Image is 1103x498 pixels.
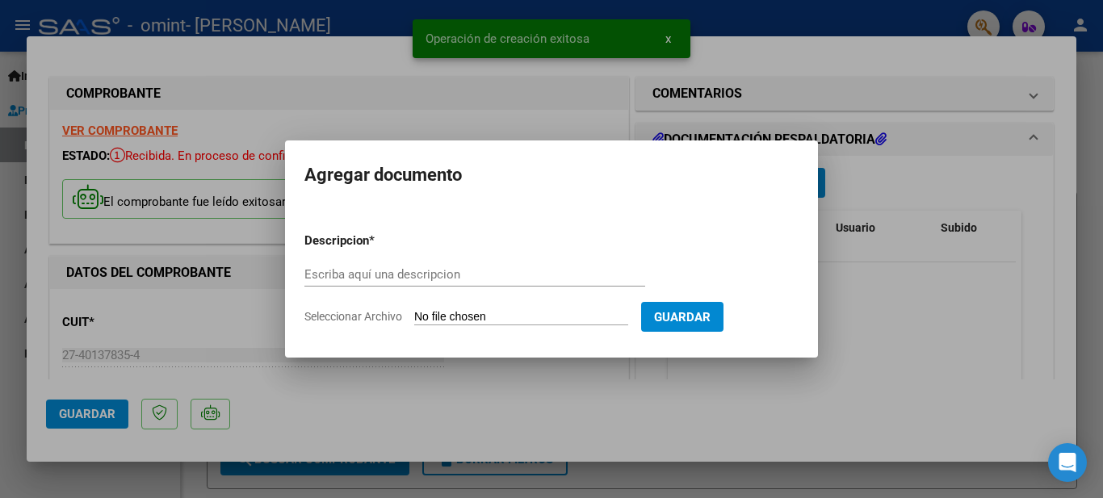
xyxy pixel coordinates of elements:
button: Guardar [641,302,723,332]
span: Guardar [654,310,711,324]
span: Seleccionar Archivo [304,310,402,323]
h2: Agregar documento [304,160,799,190]
p: Descripcion [304,232,453,250]
div: Open Intercom Messenger [1048,443,1087,482]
